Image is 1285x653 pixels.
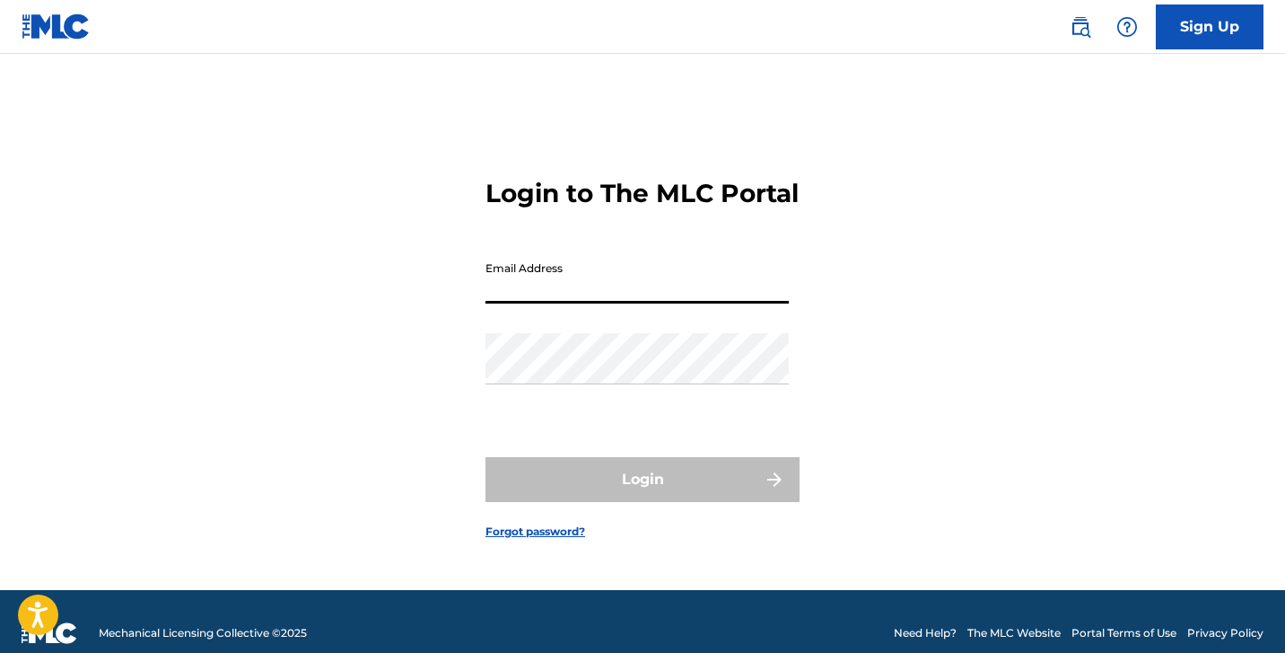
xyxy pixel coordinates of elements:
div: Help [1109,9,1145,45]
a: Need Help? [894,625,957,641]
iframe: Chat Widget [1195,567,1285,653]
h3: Login to The MLC Portal [485,178,799,209]
img: MLC Logo [22,13,91,40]
img: logo [22,622,77,644]
span: Mechanical Licensing Collective © 2025 [99,625,307,641]
img: search [1070,16,1091,38]
a: Sign Up [1156,4,1263,49]
img: help [1116,16,1138,38]
a: Portal Terms of Use [1071,625,1176,641]
a: Forgot password? [485,524,585,540]
a: Public Search [1062,9,1098,45]
a: Privacy Policy [1187,625,1263,641]
a: The MLC Website [967,625,1061,641]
